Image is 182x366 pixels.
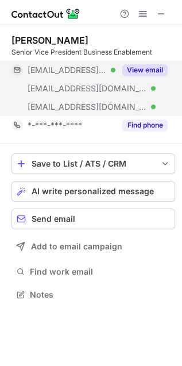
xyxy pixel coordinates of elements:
button: AI write personalized message [11,181,175,202]
div: [PERSON_NAME] [11,34,88,46]
span: [EMAIL_ADDRESS][DOMAIN_NAME] [28,102,147,112]
div: Save to List / ATS / CRM [32,159,155,168]
button: save-profile-one-click [11,153,175,174]
button: Send email [11,209,175,229]
img: ContactOut v5.3.10 [11,7,80,21]
span: Add to email campaign [31,242,122,251]
span: Notes [30,290,171,300]
div: Senior Vice President Business Enablement [11,47,175,57]
button: Notes [11,287,175,303]
span: [EMAIL_ADDRESS][DOMAIN_NAME] [28,65,107,75]
button: Reveal Button [122,120,168,131]
button: Reveal Button [122,64,168,76]
span: [EMAIL_ADDRESS][DOMAIN_NAME] [28,83,147,94]
button: Find work email [11,264,175,280]
span: Send email [32,214,75,224]
span: AI write personalized message [32,187,154,196]
button: Add to email campaign [11,236,175,257]
span: Find work email [30,267,171,277]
